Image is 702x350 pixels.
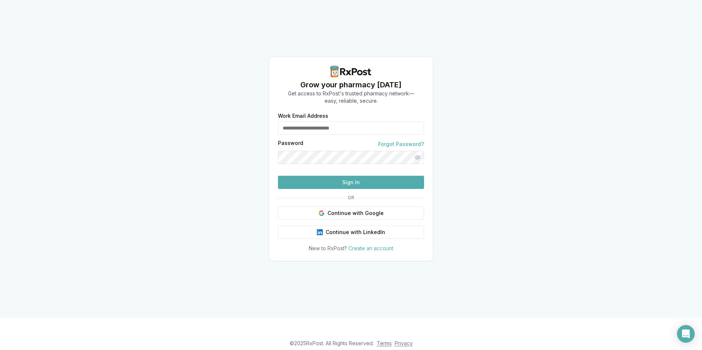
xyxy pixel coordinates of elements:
button: Show password [411,151,424,164]
a: Terms [377,340,392,346]
a: Privacy [395,340,413,346]
span: OR [345,195,357,201]
button: Sign In [278,176,424,189]
h1: Grow your pharmacy [DATE] [288,80,414,90]
button: Continue with Google [278,207,424,220]
p: Get access to RxPost's trusted pharmacy network— easy, reliable, secure. [288,90,414,105]
button: Continue with LinkedIn [278,226,424,239]
img: RxPost Logo [328,66,374,77]
label: Password [278,141,303,148]
img: LinkedIn [317,229,323,235]
div: Open Intercom Messenger [677,325,695,343]
a: Forgot Password? [378,141,424,148]
a: Create an account [348,245,393,251]
span: New to RxPost? [309,245,347,251]
label: Work Email Address [278,113,424,119]
img: Google [319,210,325,216]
